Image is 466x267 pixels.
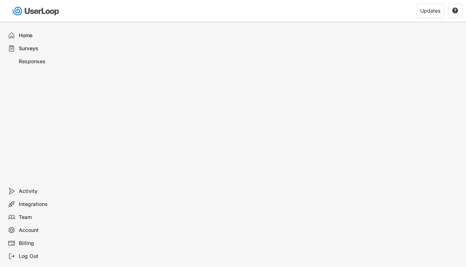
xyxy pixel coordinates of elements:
div: Home [19,32,66,39]
div: Surveys [19,45,66,52]
div: Integrations [19,201,66,208]
div: Account [19,227,66,234]
div: Billing [19,240,66,247]
div: Updates [420,8,440,13]
text:  [452,7,458,14]
img: userloop-logo-01.svg [11,4,62,18]
div: Team [19,214,66,221]
div: Activity [19,188,66,195]
button:  [452,8,458,14]
div: Log Out [19,253,66,260]
div: Responses [19,58,66,65]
